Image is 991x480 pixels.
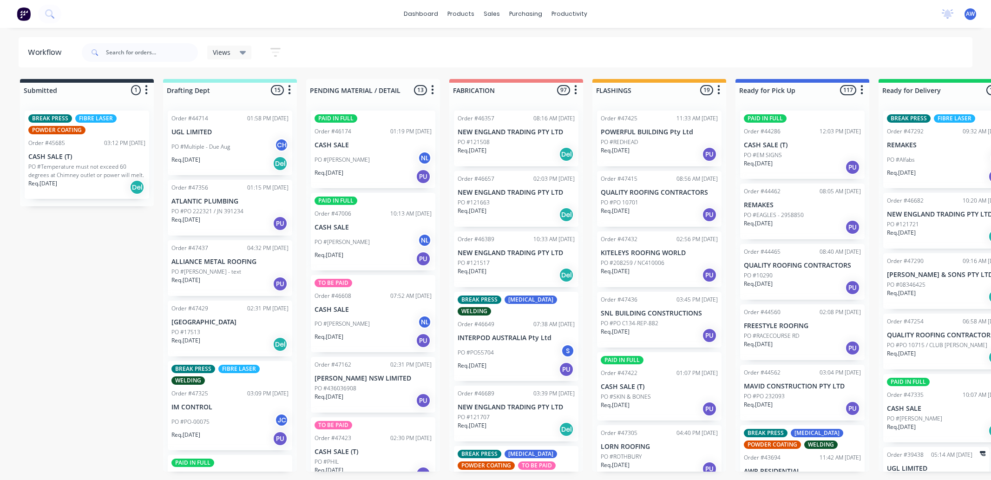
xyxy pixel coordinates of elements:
[75,114,117,123] div: FIBRE LASER
[171,207,243,216] p: PO #PO 222321 / JN 391234
[315,393,343,401] p: Req. [DATE]
[601,198,638,207] p: PO #PO 10701
[273,431,288,446] div: PU
[601,146,630,155] p: Req. [DATE]
[171,268,241,276] p: PO #[PERSON_NAME] - text
[887,220,919,229] p: PO #121721
[597,292,722,348] div: Order #4743603:45 PM [DATE]SNL BUILDING CONSTRUCTIONSPO #PO C134-REP-882Req.[DATE]PU
[171,276,200,284] p: Req. [DATE]
[311,193,435,270] div: PAID IN FULLOrder #4700610:13 AM [DATE]CASH SALEPO #[PERSON_NAME]NLReq.[DATE]PU
[315,114,357,123] div: PAID IN FULL
[418,315,432,329] div: NL
[416,251,431,266] div: PU
[744,211,804,219] p: PO #EAGLES - 2958850
[458,389,494,398] div: Order #46689
[315,448,432,456] p: CASH SALE (T)
[28,47,66,58] div: Workflow
[601,189,718,197] p: QUALITY ROOFING CONTRACTORS
[315,306,432,314] p: CASH SALE
[171,244,208,252] div: Order #47437
[601,114,637,123] div: Order #47425
[887,423,916,431] p: Req. [DATE]
[887,341,987,349] p: PO #PO 10715 / CLUB [PERSON_NAME]
[458,235,494,243] div: Order #46389
[820,308,861,316] div: 02:08 PM [DATE]
[744,392,785,401] p: PO #PO 232093
[597,111,722,166] div: Order #4742511:33 AM [DATE]POWERFUL BUILDING Pty LtdPO #REDHEADReq.[DATE]PU
[547,7,592,21] div: productivity
[744,382,861,390] p: MAVID CONSTRUCTION PTY LTD
[458,249,575,257] p: NEW ENGLAND TRADING PTY LTD
[559,268,574,283] div: Del
[315,279,352,287] div: TO BE PAID
[934,114,975,123] div: FIBRE LASER
[171,184,208,192] div: Order #47356
[744,127,781,136] div: Order #44286
[533,175,575,183] div: 02:03 PM [DATE]
[601,235,637,243] div: Order #47432
[171,216,200,224] p: Req. [DATE]
[820,187,861,196] div: 08:05 AM [DATE]
[676,114,718,123] div: 11:33 AM [DATE]
[820,248,861,256] div: 08:40 AM [DATE]
[740,365,865,421] div: Order #4456203:04 PM [DATE]MAVID CONSTRUCTION PTY LTDPO #PO 232093Req.[DATE]PU
[171,328,200,336] p: PO #17513
[601,393,651,401] p: PO #SKIN & BONES
[454,111,578,166] div: Order #4635708:16 AM [DATE]NEW ENGLAND TRADING PTY LTDPO #121508Req.[DATE]Del
[601,356,643,364] div: PAID IN FULL
[676,175,718,183] div: 08:56 AM [DATE]
[744,308,781,316] div: Order #44560
[454,171,578,227] div: Order #4665702:03 PM [DATE]NEW ENGLAND TRADING PTY LTDPO #121663Req.[DATE]Del
[311,111,435,188] div: PAID IN FULLOrder #4617401:19 PM [DATE]CASH SALEPO #[PERSON_NAME]NLReq.[DATE]PU
[171,143,230,151] p: PO #Multiple - Due Aug
[418,233,432,247] div: NL
[315,384,356,393] p: PO #436036908
[601,443,718,451] p: LORN ROOFING
[171,459,214,467] div: PAID IN FULL
[676,369,718,377] div: 01:07 PM [DATE]
[315,375,432,382] p: [PERSON_NAME] NSW LIMITED
[416,393,431,408] div: PU
[390,434,432,442] div: 02:30 PM [DATE]
[845,220,860,235] div: PU
[601,369,637,377] div: Order #47422
[416,333,431,348] div: PU
[744,262,861,270] p: QUALITY ROOFING CONTRACTORS
[966,10,975,18] span: AW
[458,189,575,197] p: NEW ENGLAND TRADING PTY LTD
[168,301,292,356] div: Order #4742902:31 PM [DATE][GEOGRAPHIC_DATA]PO #17513Req.[DATE]Del
[315,224,432,231] p: CASH SALE
[390,210,432,218] div: 10:13 AM [DATE]
[458,362,486,370] p: Req. [DATE]
[171,431,200,439] p: Req. [DATE]
[845,341,860,355] div: PU
[702,461,717,476] div: PU
[416,169,431,184] div: PU
[533,235,575,243] div: 10:33 AM [DATE]
[247,244,289,252] div: 04:32 PM [DATE]
[218,365,260,373] div: FIBRE LASER
[740,244,865,300] div: Order #4446508:40 AM [DATE]QUALITY ROOFING CONTRACTORSPO #10290Req.[DATE]PU
[458,146,486,155] p: Req. [DATE]
[273,216,288,231] div: PU
[273,337,288,352] div: Del
[702,401,717,416] div: PU
[601,319,658,328] p: PO #PO C134-REP-882
[505,296,557,304] div: [MEDICAL_DATA]
[171,365,215,373] div: BREAK PRESS
[315,292,351,300] div: Order #46608
[390,361,432,369] div: 02:31 PM [DATE]
[171,197,289,205] p: ATLANTIC PLUMBING
[171,114,208,123] div: Order #44714
[275,413,289,427] div: JC
[744,368,781,377] div: Order #44562
[171,472,208,480] div: Order #47164
[820,368,861,377] div: 03:04 PM [DATE]
[171,156,200,164] p: Req. [DATE]
[458,320,494,329] div: Order #46649
[247,184,289,192] div: 01:15 PM [DATE]
[28,179,57,188] p: Req. [DATE]
[28,114,72,123] div: BREAK PRESS
[744,340,773,348] p: Req. [DATE]
[744,454,781,462] div: Order #43694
